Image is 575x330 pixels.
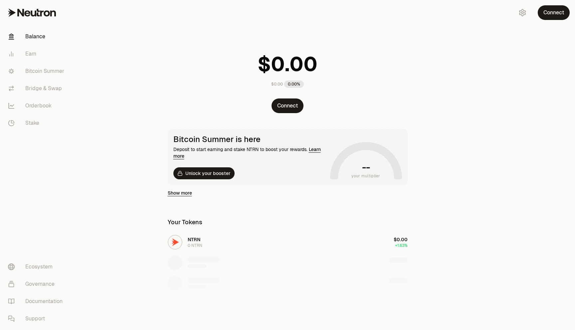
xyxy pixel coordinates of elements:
h1: -- [362,162,370,173]
a: Orderbook [3,97,72,114]
button: Unlock your booster [173,167,235,179]
span: your multiplier [351,173,380,179]
a: Show more [168,190,192,196]
a: Documentation [3,293,72,310]
div: Bitcoin Summer is here [173,135,327,144]
a: Support [3,310,72,327]
a: Stake [3,114,72,132]
a: Ecosystem [3,258,72,275]
a: Bitcoin Summer [3,63,72,80]
a: Governance [3,275,72,293]
div: Deposit to start earning and stake NTRN to boost your rewards. [173,146,327,159]
div: $0.00 [271,82,283,87]
button: Connect [538,5,570,20]
a: Earn [3,45,72,63]
a: Bridge & Swap [3,80,72,97]
a: Balance [3,28,72,45]
button: Connect [272,98,303,113]
div: Your Tokens [168,218,202,227]
div: 0.00% [284,81,304,88]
